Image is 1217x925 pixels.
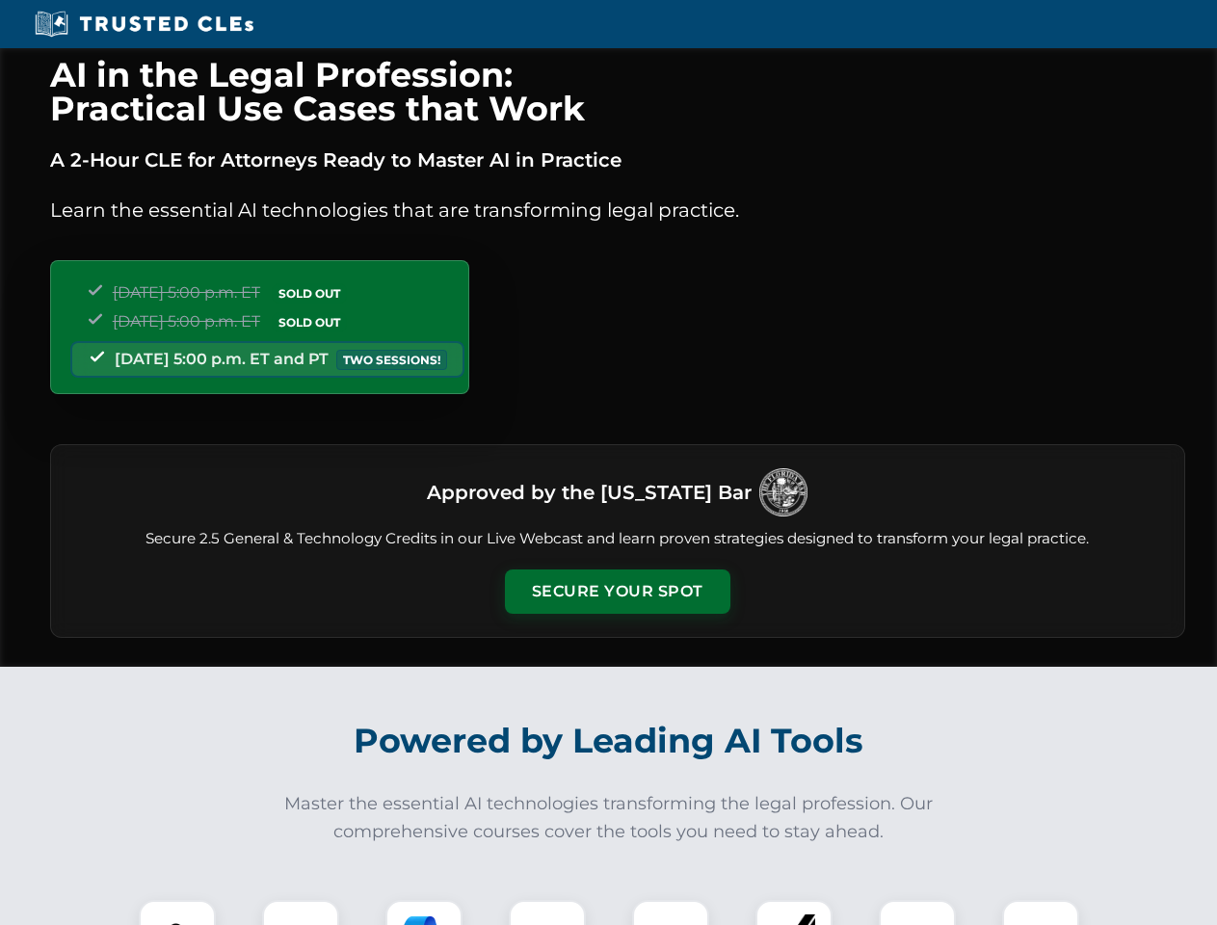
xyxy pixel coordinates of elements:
p: Learn the essential AI technologies that are transforming legal practice. [50,195,1185,225]
h2: Powered by Leading AI Tools [75,707,1143,775]
h1: AI in the Legal Profession: Practical Use Cases that Work [50,58,1185,125]
p: Secure 2.5 General & Technology Credits in our Live Webcast and learn proven strategies designed ... [74,528,1161,550]
img: Logo [759,468,807,516]
span: [DATE] 5:00 p.m. ET [113,283,260,302]
span: SOLD OUT [272,312,347,332]
img: Trusted CLEs [29,10,259,39]
p: Master the essential AI technologies transforming the legal profession. Our comprehensive courses... [272,790,946,846]
button: Secure Your Spot [505,569,730,614]
span: [DATE] 5:00 p.m. ET [113,312,260,330]
h3: Approved by the [US_STATE] Bar [427,475,752,510]
span: SOLD OUT [272,283,347,304]
p: A 2-Hour CLE for Attorneys Ready to Master AI in Practice [50,145,1185,175]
